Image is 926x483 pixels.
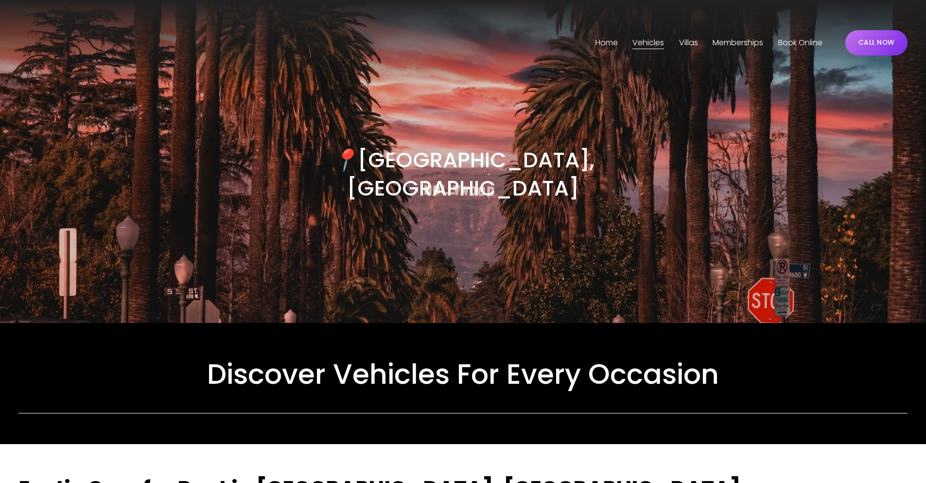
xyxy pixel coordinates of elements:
a: Memberships [713,35,763,51]
h2: Discover Vehicles For Every Occasion [18,356,908,392]
a: Book Online [778,35,822,51]
a: CALL NOW [845,30,908,55]
a: folder dropdown [679,35,698,51]
a: folder dropdown [632,35,664,51]
a: Home [595,35,618,51]
h3: [GEOGRAPHIC_DATA], [GEOGRAPHIC_DATA] [241,146,685,202]
span: Vehicles [632,36,664,50]
em: 📍 [332,145,358,175]
img: Luxury Car &amp; Home Rentals For Every Occasion [18,18,96,67]
span: Villas [679,36,698,50]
